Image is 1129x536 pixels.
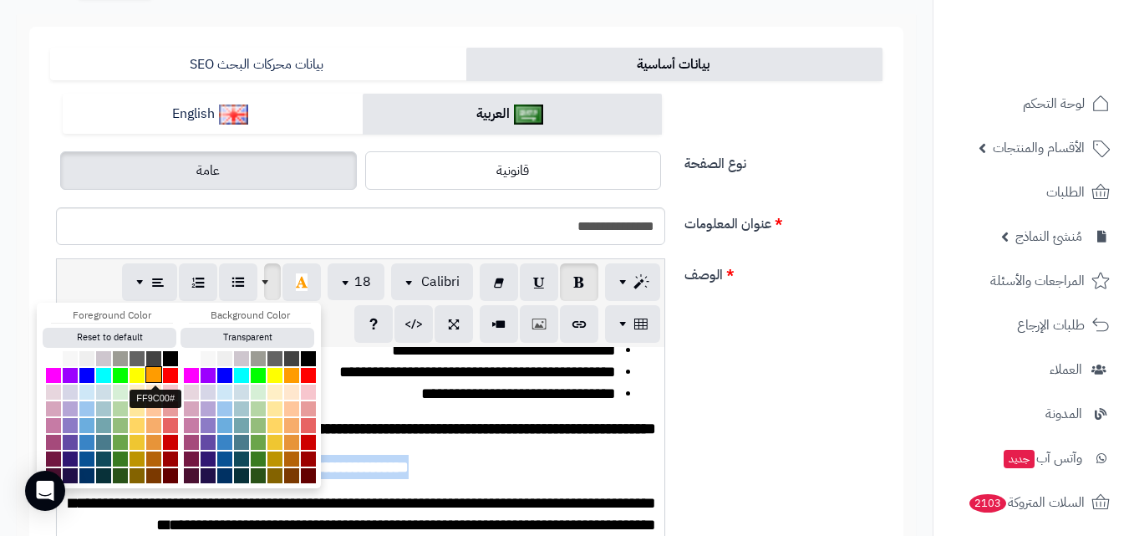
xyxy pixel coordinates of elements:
div: v 4.0.25 [47,27,82,40]
div: Domain: [DOMAIN_NAME] [43,43,184,57]
label: الوصف [678,258,889,285]
div: Domain Overview [64,99,150,110]
img: العربية [514,105,543,125]
span: Calibri [421,272,460,292]
button: Calibri [391,263,473,300]
span: المدونة [1045,402,1082,426]
a: لوحة التحكم [943,84,1119,124]
span: 18 [354,272,371,292]
a: المدونة [943,394,1119,434]
label: نوع الصفحة [678,147,889,174]
span: الأقسام والمنتجات [993,136,1085,160]
span: مُنشئ النماذج [1015,225,1082,248]
img: logo_orange.svg [27,27,40,40]
a: بيانات أساسية [466,48,882,81]
span: السلات المتروكة [968,491,1085,514]
div: Open Intercom Messenger [25,471,65,511]
a: الطلبات [943,172,1119,212]
div: Keywords by Traffic [185,99,282,110]
img: tab_domain_overview_orange.svg [45,97,58,110]
img: English [219,105,248,125]
span: قانونية [496,161,529,181]
img: tab_keywords_by_traffic_grey.svg [166,97,180,110]
button: Reset to default [43,328,176,348]
a: المراجعات والأسئلة [943,261,1119,301]
div: Background Color [189,309,311,324]
a: العملاء [943,350,1119,390]
div: #FF9C00 [130,390,181,408]
span: عامة [196,161,220,181]
a: وآتس آبجديد [943,438,1119,478]
span: المراجعات والأسئلة [990,269,1085,293]
a: English [63,94,363,135]
span: طلبات الإرجاع [1017,314,1085,337]
span: جديد [1004,450,1035,468]
div: Foreground Color [51,309,173,324]
button: Transparent [181,328,314,348]
span: العملاء [1050,358,1082,381]
img: logo-2.png [1015,47,1113,82]
a: بيانات محركات البحث SEO [50,48,466,81]
label: عنوان المعلومات [678,207,889,234]
a: طلبات الإرجاع [943,305,1119,345]
span: لوحة التحكم [1023,92,1085,115]
span: 2103 [969,494,1006,513]
a: العربية [363,94,663,135]
img: website_grey.svg [27,43,40,57]
span: وآتس آب [1002,447,1082,470]
span: الطلبات [1046,181,1085,204]
a: السلات المتروكة2103 [943,482,1119,523]
button: 18 [328,263,384,300]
